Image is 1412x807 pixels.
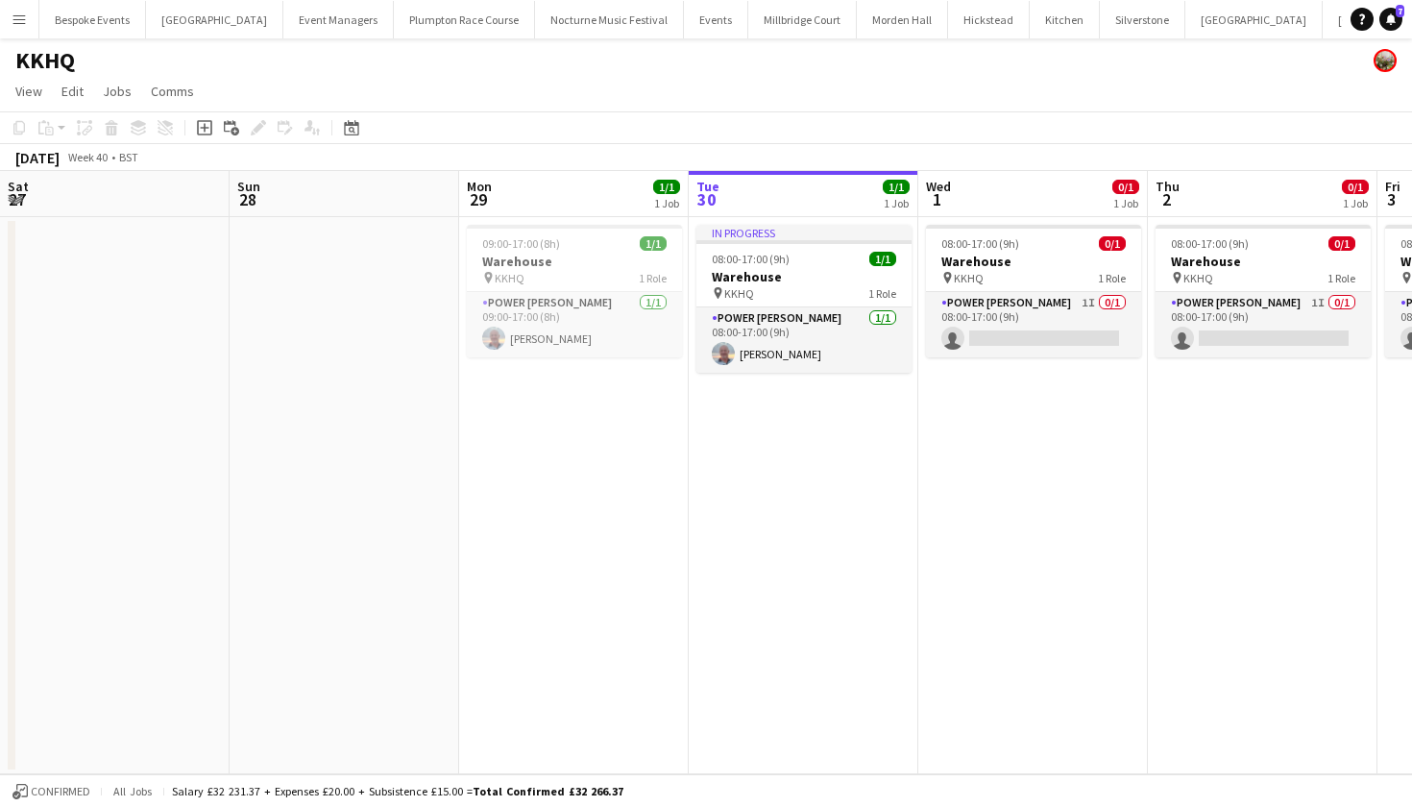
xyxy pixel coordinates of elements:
div: 1 Job [1343,196,1368,210]
span: View [15,83,42,100]
span: 08:00-17:00 (9h) [941,236,1019,251]
span: 1 Role [1098,271,1126,285]
div: 1 Job [884,196,909,210]
button: Morden Hall [857,1,948,38]
span: 1/1 [653,180,680,194]
h3: Warehouse [1156,253,1371,270]
div: BST [119,150,138,164]
button: Event Managers [283,1,394,38]
span: 1 Role [1327,271,1355,285]
span: Fri [1385,178,1400,195]
span: 1 [923,188,951,210]
app-card-role: Power [PERSON_NAME]1I0/108:00-17:00 (9h) [926,292,1141,357]
button: Kitchen [1030,1,1100,38]
button: [GEOGRAPHIC_DATA] [146,1,283,38]
span: 0/1 [1099,236,1126,251]
span: Mon [467,178,492,195]
span: Confirmed [31,785,90,798]
span: Tue [696,178,719,195]
button: Confirmed [10,781,93,802]
a: View [8,79,50,104]
span: 08:00-17:00 (9h) [712,252,790,266]
span: 29 [464,188,492,210]
h3: Warehouse [696,268,912,285]
span: 3 [1382,188,1400,210]
span: 1/1 [883,180,910,194]
h1: KKHQ [15,46,75,75]
span: 28 [234,188,260,210]
a: Edit [54,79,91,104]
span: All jobs [110,784,156,798]
div: Salary £32 231.37 + Expenses £20.00 + Subsistence £15.00 = [172,784,623,798]
span: Sat [8,178,29,195]
span: KKHQ [1183,271,1213,285]
span: KKHQ [954,271,984,285]
app-job-card: 08:00-17:00 (9h)0/1Warehouse KKHQ1 RolePower [PERSON_NAME]1I0/108:00-17:00 (9h) [1156,225,1371,357]
button: [GEOGRAPHIC_DATA] [1185,1,1323,38]
span: Week 40 [63,150,111,164]
span: 27 [5,188,29,210]
div: 1 Job [1113,196,1138,210]
span: 0/1 [1112,180,1139,194]
span: Sun [237,178,260,195]
div: In progress [696,225,912,240]
span: 7 [1396,5,1404,17]
span: KKHQ [724,286,754,301]
h3: Warehouse [926,253,1141,270]
span: Wed [926,178,951,195]
span: 1 Role [639,271,667,285]
a: 7 [1379,8,1402,31]
button: Nocturne Music Festival [535,1,684,38]
app-job-card: 09:00-17:00 (8h)1/1Warehouse KKHQ1 RolePower [PERSON_NAME]1/109:00-17:00 (8h)[PERSON_NAME] [467,225,682,357]
app-card-role: Power [PERSON_NAME]1/108:00-17:00 (9h)[PERSON_NAME] [696,307,912,373]
a: Comms [143,79,202,104]
button: Plumpton Race Course [394,1,535,38]
span: 0/1 [1342,180,1369,194]
button: Millbridge Court [748,1,857,38]
button: Events [684,1,748,38]
a: Jobs [95,79,139,104]
button: Silverstone [1100,1,1185,38]
button: Bespoke Events [39,1,146,38]
button: Hickstead [948,1,1030,38]
span: 08:00-17:00 (9h) [1171,236,1249,251]
span: Thu [1156,178,1180,195]
span: 1/1 [869,252,896,266]
app-user-avatar: Staffing Manager [1374,49,1397,72]
app-job-card: 08:00-17:00 (9h)0/1Warehouse KKHQ1 RolePower [PERSON_NAME]1I0/108:00-17:00 (9h) [926,225,1141,357]
app-job-card: In progress08:00-17:00 (9h)1/1Warehouse KKHQ1 RolePower [PERSON_NAME]1/108:00-17:00 (9h)[PERSON_N... [696,225,912,373]
span: Jobs [103,83,132,100]
app-card-role: Power [PERSON_NAME]1/109:00-17:00 (8h)[PERSON_NAME] [467,292,682,357]
span: 0/1 [1328,236,1355,251]
h3: Warehouse [467,253,682,270]
span: 09:00-17:00 (8h) [482,236,560,251]
div: 1 Job [654,196,679,210]
span: 1 Role [868,286,896,301]
div: [DATE] [15,148,60,167]
span: Comms [151,83,194,100]
span: Total Confirmed £32 266.37 [473,784,623,798]
span: 2 [1153,188,1180,210]
span: 1/1 [640,236,667,251]
span: 30 [694,188,719,210]
app-card-role: Power [PERSON_NAME]1I0/108:00-17:00 (9h) [1156,292,1371,357]
span: Edit [61,83,84,100]
span: KKHQ [495,271,524,285]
